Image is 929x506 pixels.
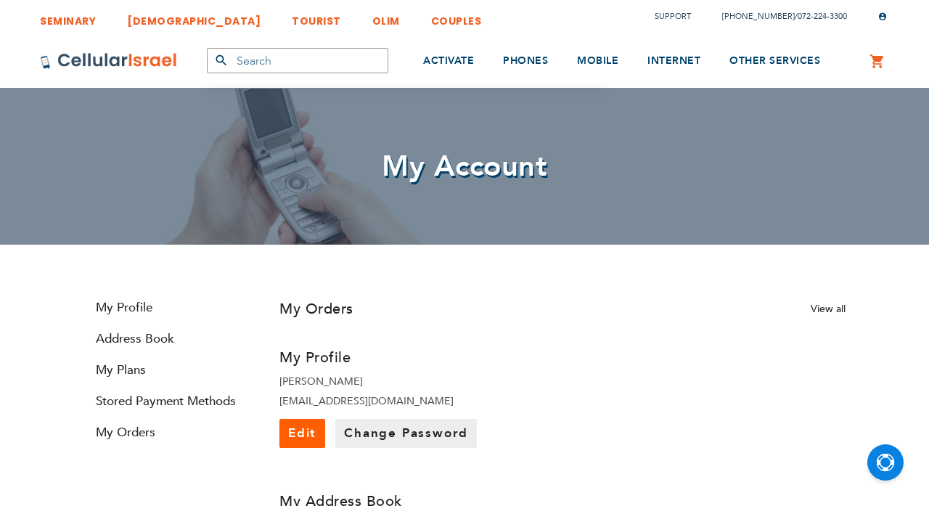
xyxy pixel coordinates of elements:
[292,4,341,30] a: TOURIST
[207,48,388,73] input: Search
[729,54,820,68] span: OTHER SERVICES
[40,4,96,30] a: SEMINARY
[279,419,325,448] a: Edit
[83,424,258,441] a: My Orders
[722,11,795,22] a: [PHONE_NUMBER]
[288,425,316,441] span: Edit
[279,375,552,388] li: [PERSON_NAME]
[382,147,547,187] span: My Account
[83,330,258,347] a: Address Book
[83,362,258,378] a: My Plans
[423,34,474,89] a: ACTIVATE
[503,34,548,89] a: PHONES
[279,394,552,408] li: [EMAIL_ADDRESS][DOMAIN_NAME]
[708,6,847,27] li: /
[431,4,482,30] a: COUPLES
[335,419,477,448] a: Change Password
[40,52,178,70] img: Cellular Israel Logo
[372,4,400,30] a: OLIM
[647,34,700,89] a: INTERNET
[577,54,618,68] span: MOBILE
[577,34,618,89] a: MOBILE
[647,54,700,68] span: INTERNET
[729,34,820,89] a: OTHER SERVICES
[279,299,353,319] h3: My Orders
[503,54,548,68] span: PHONES
[83,393,258,409] a: Stored Payment Methods
[127,4,261,30] a: [DEMOGRAPHIC_DATA]
[655,11,691,22] a: Support
[798,11,847,22] a: 072-224-3300
[279,348,552,367] h3: My Profile
[811,302,846,316] a: View all
[423,54,474,68] span: ACTIVATE
[83,299,258,316] a: My Profile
